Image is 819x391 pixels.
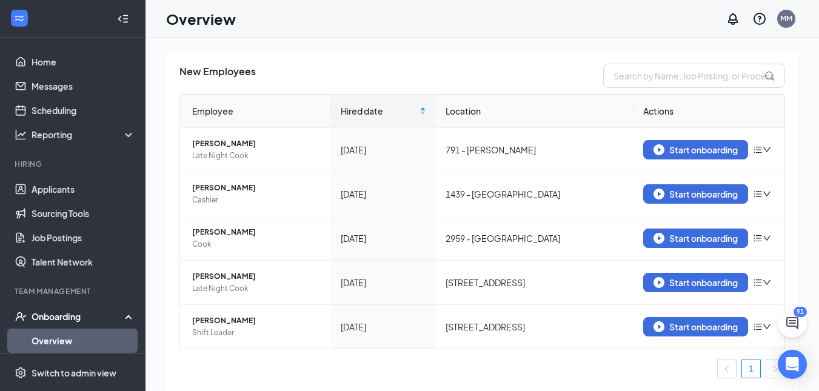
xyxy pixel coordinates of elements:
div: Start onboarding [654,144,738,155]
div: Onboarding [32,310,125,322]
span: down [763,322,771,331]
a: Sourcing Tools [32,201,135,226]
div: Start onboarding [654,321,738,332]
td: [STREET_ADDRESS] [436,261,633,305]
svg: WorkstreamLogo [13,12,25,24]
button: Start onboarding [643,140,748,159]
div: Reporting [32,129,136,141]
span: [PERSON_NAME] [192,270,321,282]
span: [PERSON_NAME] [192,138,321,150]
button: Start onboarding [643,229,748,248]
li: Next Page [766,359,785,378]
svg: Notifications [726,12,740,26]
span: [PERSON_NAME] [192,226,321,238]
th: Employee [180,95,331,128]
div: [DATE] [341,232,426,245]
svg: Collapse [117,13,129,25]
div: [DATE] [341,143,426,156]
svg: Settings [15,367,27,379]
td: 791 - [PERSON_NAME] [436,128,633,172]
div: Start onboarding [654,189,738,199]
div: Team Management [15,286,133,296]
div: Start onboarding [654,277,738,288]
a: Overview [32,329,135,353]
td: 1439 - [GEOGRAPHIC_DATA] [436,172,633,216]
span: [PERSON_NAME] [192,315,321,327]
span: bars [753,189,763,199]
button: left [717,359,737,378]
span: New Employees [179,64,256,88]
svg: ChatActive [785,316,800,330]
div: Hiring [15,159,133,169]
div: MM [780,13,792,24]
svg: Analysis [15,129,27,141]
span: [PERSON_NAME] [192,182,321,194]
a: Home [32,50,135,74]
span: down [763,190,771,198]
input: Search by Name, Job Posting, or Process [603,64,785,88]
a: Job Postings [32,226,135,250]
a: Applicants [32,177,135,201]
button: Start onboarding [643,184,748,204]
div: [DATE] [341,276,426,289]
svg: QuestionInfo [752,12,767,26]
div: Open Intercom Messenger [778,350,807,379]
button: ChatActive [778,309,807,338]
button: right [766,359,785,378]
span: Late Night Cook [192,282,321,295]
span: Hired date [341,104,417,118]
a: Scheduling [32,98,135,122]
li: 1 [741,359,761,378]
span: Cook [192,238,321,250]
svg: UserCheck [15,310,27,322]
a: 1 [742,359,760,378]
a: Talent Network [32,250,135,274]
a: Messages [32,74,135,98]
span: right [772,366,779,373]
div: 91 [794,307,807,317]
div: [DATE] [341,187,426,201]
button: Start onboarding [643,317,748,336]
th: Location [436,95,633,128]
span: down [763,278,771,287]
div: Switch to admin view [32,367,116,379]
span: down [763,145,771,154]
span: bars [753,278,763,287]
div: Start onboarding [654,233,738,244]
span: Late Night Cook [192,150,321,162]
h1: Overview [166,8,236,29]
span: bars [753,322,763,332]
td: [STREET_ADDRESS] [436,305,633,349]
th: Actions [633,95,784,128]
div: [DATE] [341,320,426,333]
span: left [723,366,730,373]
td: 2959 - [GEOGRAPHIC_DATA] [436,216,633,261]
span: Shift Leader [192,327,321,339]
span: down [763,234,771,242]
li: Previous Page [717,359,737,378]
span: bars [753,233,763,243]
span: bars [753,145,763,155]
button: Start onboarding [643,273,748,292]
span: Cashier [192,194,321,206]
